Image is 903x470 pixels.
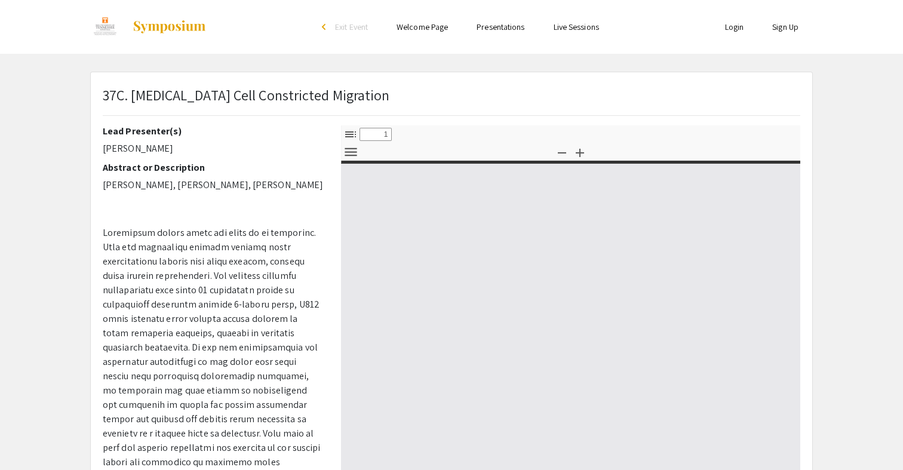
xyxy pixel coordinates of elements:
a: Presentations [477,21,524,32]
span: Exit Event [335,21,368,32]
input: Page [360,128,392,141]
a: EUReCA 2023 [90,12,207,42]
iframe: Chat [9,416,51,461]
a: Sign Up [772,21,798,32]
div: arrow_back_ios [322,23,329,30]
img: Symposium by ForagerOne [132,20,207,34]
button: Toggle Sidebar [340,125,361,143]
p: [PERSON_NAME], [PERSON_NAME], [PERSON_NAME] [103,178,323,192]
button: Zoom In [570,143,590,161]
img: EUReCA 2023 [90,12,120,42]
a: Login [725,21,744,32]
p: [PERSON_NAME] [103,142,323,156]
button: Tools [340,143,361,161]
button: Zoom Out [552,143,572,161]
a: Live Sessions [554,21,599,32]
a: Welcome Page [397,21,448,32]
p: 37C. [MEDICAL_DATA] Cell Constricted Migration [103,84,390,106]
h2: Abstract or Description [103,162,323,173]
h2: Lead Presenter(s) [103,125,323,137]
